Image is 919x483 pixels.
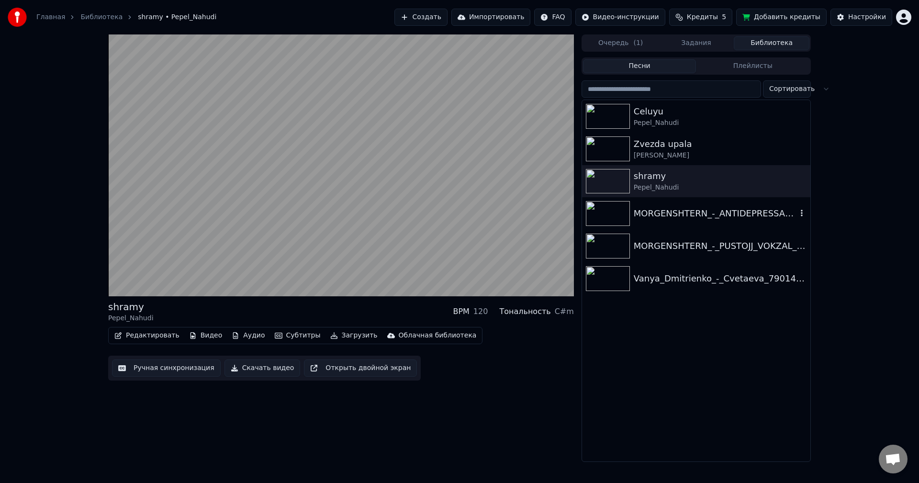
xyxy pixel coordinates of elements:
[830,9,892,26] button: Настройки
[399,331,477,340] div: Облачная библиотека
[634,118,807,128] div: Pepel_Nahudi
[228,329,269,342] button: Аудио
[111,329,183,342] button: Редактировать
[473,306,488,317] div: 120
[848,12,886,22] div: Настройки
[634,272,807,285] div: Vanya_Dmitrienko_-_Cvetaeva_79014109
[583,36,659,50] button: Очередь
[185,329,226,342] button: Видео
[453,306,469,317] div: BPM
[633,38,643,48] span: ( 1 )
[659,36,734,50] button: Задания
[769,84,815,94] span: Сортировать
[394,9,447,26] button: Создать
[669,9,732,26] button: Кредиты5
[722,12,726,22] span: 5
[224,359,301,377] button: Скачать видео
[734,36,809,50] button: Библиотека
[138,12,216,22] span: shramy • Pepel_Nahudi
[634,183,807,192] div: Pepel_Nahudi
[499,306,550,317] div: Тональность
[634,105,807,118] div: Celuyu
[696,59,809,73] button: Плейлисты
[271,329,325,342] button: Субтитры
[108,300,154,314] div: shramy
[583,59,696,73] button: Песни
[687,12,718,22] span: Кредиты
[879,445,908,473] div: Открытый чат
[108,314,154,323] div: Pepel_Nahudi
[451,9,531,26] button: Импортировать
[736,9,827,26] button: Добавить кредиты
[326,329,381,342] button: Загрузить
[555,306,574,317] div: C#m
[36,12,216,22] nav: breadcrumb
[634,137,807,151] div: Zvezda upala
[80,12,123,22] a: Библиотека
[8,8,27,27] img: youka
[634,239,807,253] div: MORGENSHTERN_-_PUSTOJJ_VOKZAL_79042610
[634,169,807,183] div: shramy
[534,9,571,26] button: FAQ
[634,207,797,220] div: MORGENSHTERN_-_ANTIDEPRESSANTY_79042609
[112,359,221,377] button: Ручная синхронизация
[36,12,65,22] a: Главная
[304,359,417,377] button: Открыть двойной экран
[634,151,807,160] div: [PERSON_NAME]
[575,9,665,26] button: Видео-инструкции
